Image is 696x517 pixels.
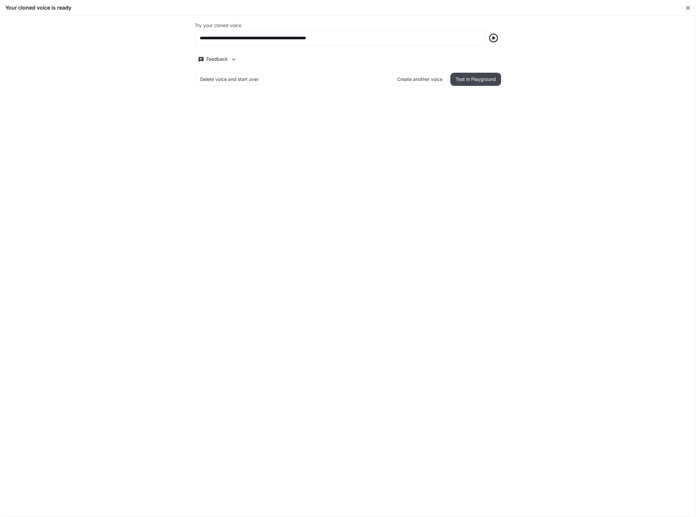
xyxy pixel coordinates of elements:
button: Create another voice [392,73,448,86]
button: Delete voice and start over [195,73,264,86]
h5: Your cloned voice is ready [5,4,71,11]
button: Feedback [195,54,240,65]
button: Test in Playground [450,73,501,86]
p: Try your cloned voice [195,23,241,28]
